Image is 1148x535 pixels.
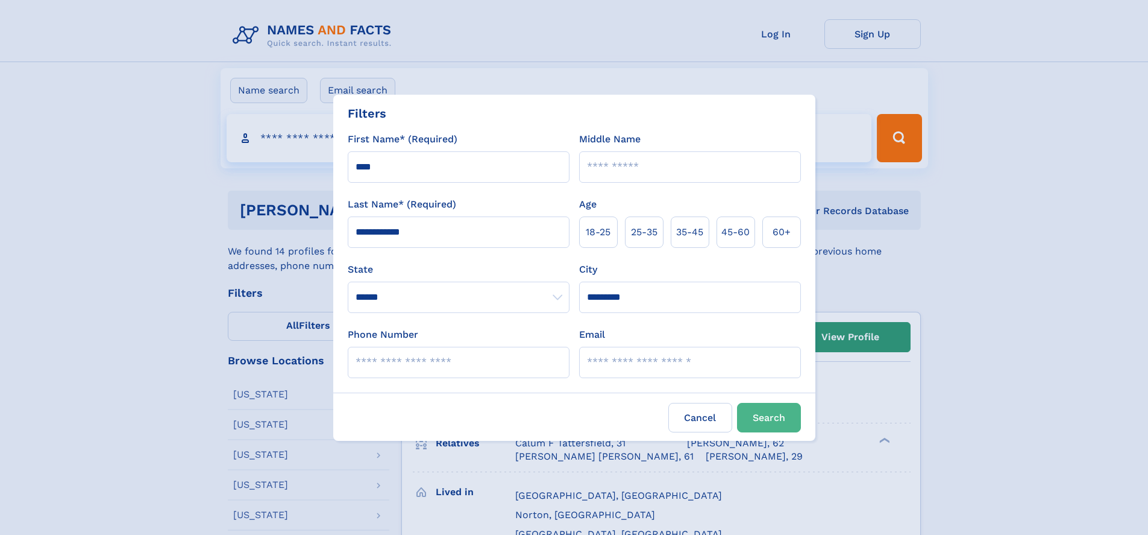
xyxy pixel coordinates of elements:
[579,197,597,212] label: Age
[348,104,386,122] div: Filters
[631,225,657,239] span: 25‑35
[676,225,703,239] span: 35‑45
[348,197,456,212] label: Last Name* (Required)
[579,328,605,342] label: Email
[737,403,801,432] button: Search
[773,225,791,239] span: 60+
[348,262,569,277] label: State
[348,328,418,342] label: Phone Number
[579,262,597,277] label: City
[348,132,457,147] label: First Name* (Required)
[579,132,641,147] label: Middle Name
[586,225,610,239] span: 18‑25
[668,403,732,432] label: Cancel
[721,225,750,239] span: 45‑60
